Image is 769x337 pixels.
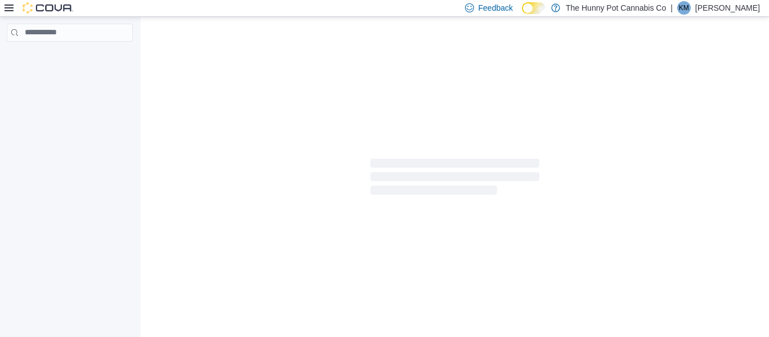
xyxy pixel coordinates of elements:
span: Loading [370,161,539,197]
div: Keegan Muir [677,1,691,15]
input: Dark Mode [522,2,546,14]
nav: Complex example [7,44,133,71]
img: Cova [23,2,73,14]
span: Feedback [479,2,513,14]
p: The Hunny Pot Cannabis Co [566,1,666,15]
p: [PERSON_NAME] [695,1,760,15]
span: KM [679,1,689,15]
p: | [670,1,673,15]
